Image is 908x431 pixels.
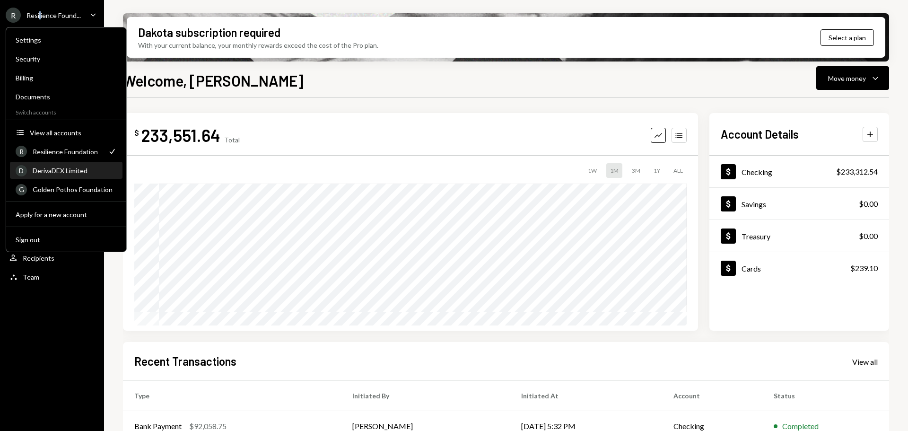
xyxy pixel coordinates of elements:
[10,231,122,248] button: Sign out
[821,29,874,46] button: Select a plan
[850,263,878,274] div: $239.10
[341,381,509,411] th: Initiated By
[709,188,889,220] a: Savings$0.00
[742,232,770,241] div: Treasury
[10,181,122,198] a: GGolden Pothos Foundation
[16,165,27,176] div: D
[10,206,122,223] button: Apply for a new account
[836,166,878,177] div: $233,312.54
[742,264,761,273] div: Cards
[859,230,878,242] div: $0.00
[16,184,27,195] div: G
[16,211,117,219] div: Apply for a new account
[859,198,878,210] div: $0.00
[742,167,772,176] div: Checking
[6,249,98,266] a: Recipients
[709,220,889,252] a: Treasury$0.00
[134,353,236,369] h2: Recent Transactions
[650,163,664,178] div: 1Y
[828,73,866,83] div: Move money
[10,88,122,105] a: Documents
[662,381,762,411] th: Account
[134,128,139,138] div: $
[16,55,117,63] div: Security
[23,254,54,262] div: Recipients
[628,163,644,178] div: 3M
[742,200,766,209] div: Savings
[138,25,280,40] div: Dakota subscription required
[16,146,27,157] div: R
[721,126,799,142] h2: Account Details
[510,381,663,411] th: Initiated At
[10,69,122,86] a: Billing
[30,129,117,137] div: View all accounts
[709,156,889,187] a: Checking$233,312.54
[141,124,220,146] div: 233,551.64
[10,124,122,141] button: View all accounts
[33,185,117,194] div: Golden Pothos Foundation
[762,381,889,411] th: Status
[224,136,240,144] div: Total
[138,40,378,50] div: With your current balance, your monthly rewards exceed the cost of the Pro plan.
[26,11,81,19] div: Resilience Found...
[816,66,889,90] button: Move money
[606,163,622,178] div: 1M
[852,357,878,367] div: View all
[33,167,117,175] div: DerivaDEX Limited
[6,268,98,285] a: Team
[123,71,304,90] h1: Welcome, [PERSON_NAME]
[670,163,687,178] div: ALL
[23,273,39,281] div: Team
[123,381,341,411] th: Type
[33,148,102,156] div: Resilience Foundation
[6,107,126,116] div: Switch accounts
[16,74,117,82] div: Billing
[16,93,117,101] div: Documents
[852,356,878,367] a: View all
[584,163,601,178] div: 1W
[10,50,122,67] a: Security
[16,36,117,44] div: Settings
[10,31,122,48] a: Settings
[709,252,889,284] a: Cards$239.10
[6,8,21,23] div: R
[10,162,122,179] a: DDerivaDEX Limited
[16,236,117,244] div: Sign out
